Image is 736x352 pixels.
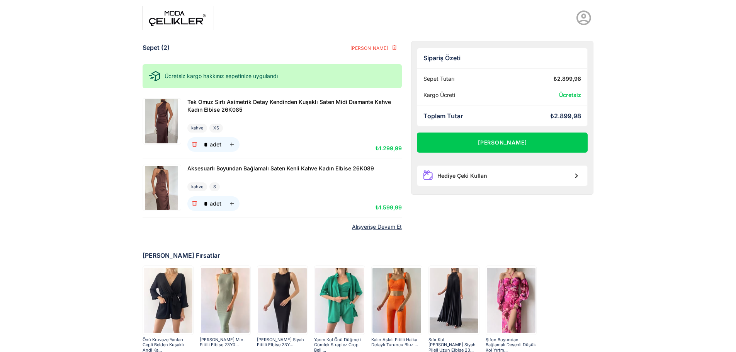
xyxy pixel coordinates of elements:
img: pietro-uclu-takim-23y000505-e1b0a8.jpg [315,267,364,334]
button: [PERSON_NAME] [417,133,588,153]
span: Aksesuarlı Boyundan Bağlamalı Saten Kenli Kahve Kadın Elbise 26K089 [187,165,374,172]
img: yanni-elbise-23y000498--c3915.jpg [258,267,307,334]
img: lana-pileli-uzun-elbise-23y000477-645bdd.jpg [430,267,478,334]
img: andi-sort-tulum-23y000499-4-4208.jpg [144,267,192,334]
div: Ücretsiz kargo hakkınız sepetinize uygulandı [143,64,402,88]
a: Alışverişe Devam Et [352,224,402,230]
div: [PERSON_NAME] Fırsatlar [143,252,594,259]
div: Kargo Ücreti [423,92,455,99]
div: adet [210,201,221,206]
div: S [209,182,220,191]
img: Aksesuarlı Boyundan Bağlamalı Saten Kenli Kahve Kadın Elbise 26K089 [144,166,180,210]
img: moda%20-1.png [143,6,214,30]
div: adet [210,142,221,147]
a: Tek Omuz Sırtı Asimetrik Detay Kendinden Kuşaklı Saten Midi Dıamante Kahve Kadın Elbise 26K085 [187,98,399,114]
div: kahve [187,124,207,133]
span: Ücretsiz [559,92,581,98]
div: Toplam Tutar [423,112,463,120]
div: ₺2.899,98 [550,112,581,120]
div: Hediye Çeki Kullan [437,173,487,179]
input: adet [202,137,210,152]
div: Sepet (2) [143,44,170,51]
span: [PERSON_NAME] [350,45,388,51]
img: Tek Omuz Sırtı Asimetrik Detay Kendinden Kuşaklı Saten Midi Dıamante Kahve Kadın Elbise 26K085 [144,99,180,143]
span: ₺1.599,99 [376,204,402,211]
span: ₺1.299,99 [376,145,402,151]
img: sister-elbise-22y000395-4ca5-9.jpg [487,267,535,334]
img: kalin-askili-fitilli-halka-detayli-tur-59-4ef.jpg [372,267,421,334]
div: ₺2.899,98 [554,76,581,82]
img: yanni-elbise-23y000498-5b5b-0.jpg [201,267,250,334]
input: adet [202,196,210,211]
div: Sepet Tutarı [423,76,454,82]
div: kahve [187,182,207,191]
button: [PERSON_NAME] [344,41,401,55]
a: Aksesuarlı Boyundan Bağlamalı Saten Kenli Kahve Kadın Elbise 26K089 [187,165,374,173]
div: XS [209,124,223,133]
div: Sipariş Özeti [423,54,581,62]
span: Tek Omuz Sırtı Asimetrik Detay Kendinden Kuşaklı Saten Midi Dıamante Kahve Kadın Elbise 26K085 [187,99,391,113]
